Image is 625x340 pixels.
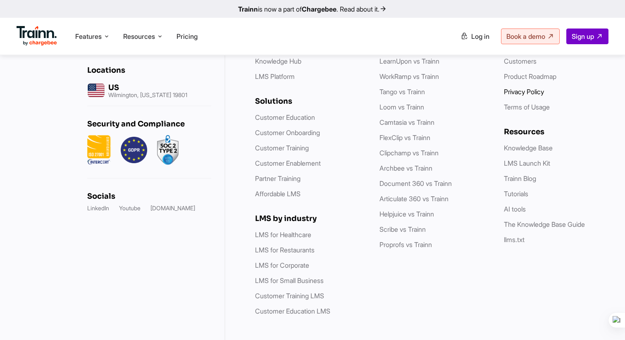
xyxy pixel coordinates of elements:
[504,174,536,183] a: Trainn Blog
[379,195,448,203] a: Articulate 360 vs Trainn
[108,92,187,98] p: Wilmington, [US_STATE] 19801
[379,179,452,188] a: Document 360 vs Trainn
[255,214,363,223] h6: LMS by industry
[302,5,336,13] b: Chargebee
[379,57,439,65] a: LearnUpon vs Trainn
[379,164,432,172] a: Archbee vs Trainn
[177,32,198,40] a: Pricing
[504,103,550,111] a: Terms of Usage
[379,240,432,249] a: Proprofs vs Trainn
[504,127,612,136] h6: Resources
[150,204,195,212] a: [DOMAIN_NAME]
[379,72,439,81] a: WorkRamp vs Trainn
[255,246,315,254] a: LMS for Restaurants
[87,135,111,165] img: ISO
[255,276,324,285] a: LMS for Small Business
[255,174,301,183] a: Partner Training
[87,204,109,212] a: LinkedIn
[506,32,545,40] span: Book a demo
[584,300,625,340] iframe: Chat Widget
[255,144,309,152] a: Customer Training
[255,159,321,167] a: Customer Enablement
[87,81,105,99] img: us headquarters
[255,231,311,239] a: LMS for Healthcare
[456,29,494,44] a: Log in
[566,29,608,44] a: Sign up
[255,57,301,65] a: Knowledge Hub
[379,225,426,233] a: Scribe vs Trainn
[504,159,550,167] a: LMS Launch Kit
[87,119,211,128] h6: Security and Compliance
[157,135,179,165] img: soc2
[121,135,147,165] img: GDPR.png
[238,5,258,13] b: Trainn
[379,133,430,142] a: FlexClip vs Trainn
[379,210,434,218] a: Helpjuice vs Trainn
[504,220,585,228] a: The Knowledge Base Guide
[87,66,211,75] h6: Locations
[504,144,553,152] a: Knowledge Base
[255,97,363,106] h6: Solutions
[504,88,544,96] a: Privacy Policy
[108,83,187,92] h6: US
[379,103,424,111] a: Loom vs Trainn
[504,190,528,198] a: Tutorials
[379,118,434,126] a: Camtasia vs Trainn
[379,88,425,96] a: Tango vs Trainn
[123,32,155,41] span: Resources
[501,29,560,44] a: Book a demo
[75,32,102,41] span: Features
[379,149,439,157] a: Clipchamp vs Trainn
[255,307,330,315] a: Customer Education LMS
[255,128,320,137] a: Customer Onboarding
[255,72,295,81] a: LMS Platform
[504,72,556,81] a: Product Roadmap
[255,261,309,269] a: LMS for Corporate
[471,32,489,40] span: Log in
[504,57,537,65] a: Customers
[572,32,594,40] span: Sign up
[255,190,301,198] a: Affordable LMS
[17,26,57,46] img: Trainn Logo
[504,235,525,244] a: llms.txt
[255,113,315,121] a: Customer Education
[255,292,324,300] a: Customer Training LMS
[87,192,211,201] h6: Socials
[119,204,141,212] a: Youtube
[504,205,526,213] a: AI tools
